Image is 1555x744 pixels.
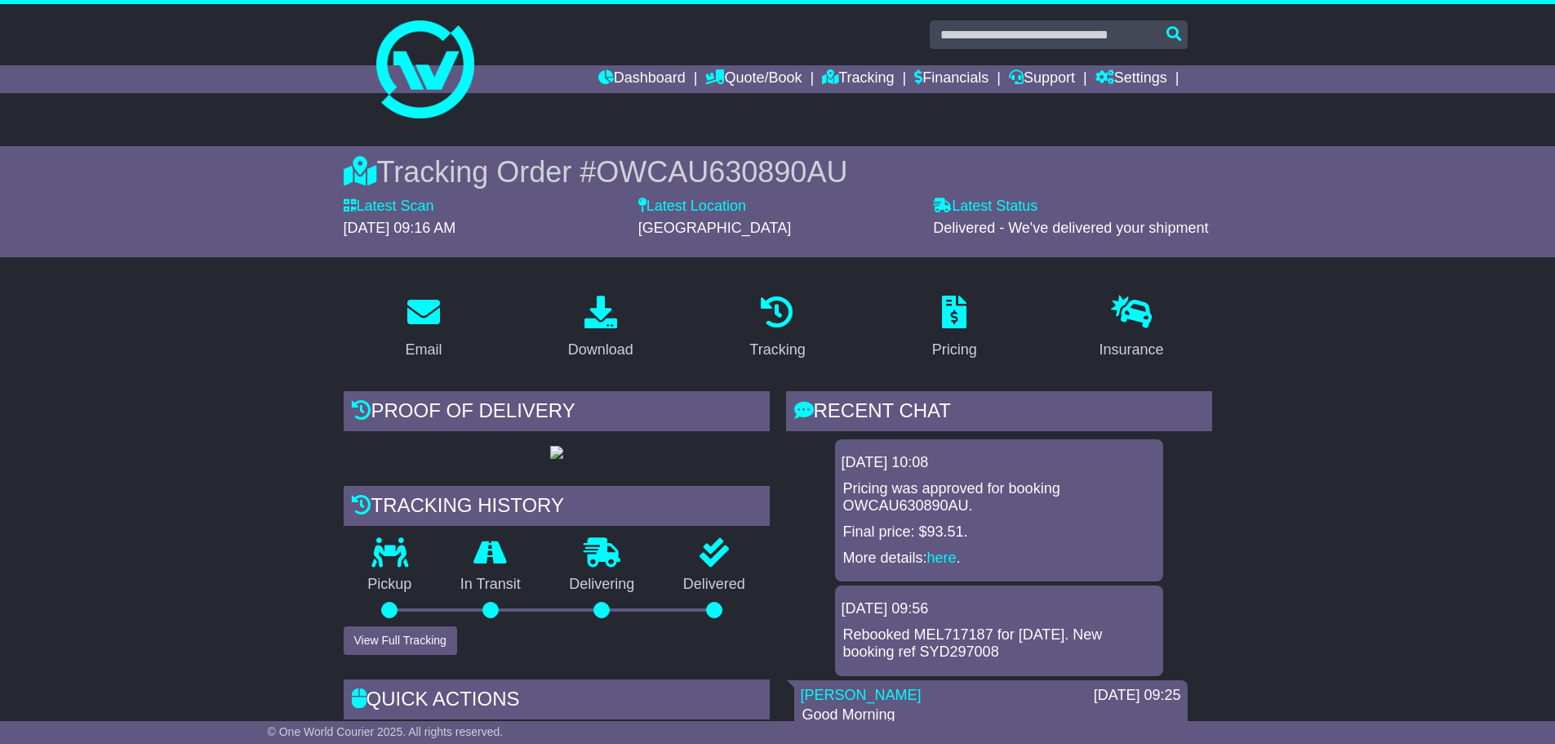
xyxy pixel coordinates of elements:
a: Settings [1095,65,1167,93]
a: Email [394,290,452,367]
p: Pickup [344,576,437,594]
div: Download [568,339,633,361]
button: View Full Tracking [344,626,457,655]
p: More details: . [843,550,1155,568]
a: Quote/Book [705,65,802,93]
div: RECENT CHAT [786,391,1212,435]
p: Rebooked MEL717187 for [DATE]. New booking ref SYD297008 [843,626,1155,662]
a: Tracking [739,290,815,367]
a: [PERSON_NAME] [801,687,922,703]
img: GetPodImage [550,446,563,459]
a: Pricing [922,290,988,367]
div: Insurance [1100,339,1164,361]
div: Email [405,339,442,361]
div: [DATE] 09:25 [1094,687,1181,705]
div: [DATE] 10:08 [842,454,1157,472]
div: Tracking history [344,486,770,530]
label: Latest Status [933,198,1037,216]
a: here [927,550,957,566]
label: Latest Location [638,198,746,216]
div: Pricing [932,339,977,361]
span: [DATE] 09:16 AM [344,220,456,236]
span: © One World Courier 2025. All rights reserved. [268,725,504,738]
a: Financials [914,65,989,93]
div: Tracking [749,339,805,361]
span: [GEOGRAPHIC_DATA] [638,220,791,236]
span: OWCAU630890AU [596,155,847,189]
p: Final price: $93.51. [843,523,1155,541]
a: Tracking [822,65,894,93]
span: Delivered - We've delivered your shipment [933,220,1208,236]
p: Delivering [545,576,660,594]
p: Good Morning [802,706,1180,724]
a: Dashboard [598,65,686,93]
div: Quick Actions [344,679,770,724]
a: Download [558,290,644,367]
p: Delivered [659,576,770,594]
p: Pricing was approved for booking OWCAU630890AU. [843,480,1155,515]
label: Latest Scan [344,198,434,216]
a: Insurance [1089,290,1175,367]
div: Tracking Order # [344,154,1212,189]
div: [DATE] 09:56 [842,600,1157,618]
a: Support [1009,65,1075,93]
div: Proof of Delivery [344,391,770,435]
p: In Transit [436,576,545,594]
